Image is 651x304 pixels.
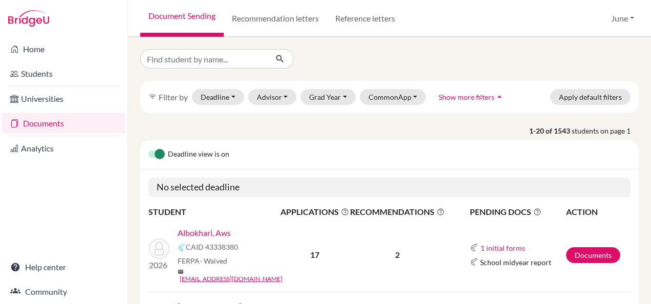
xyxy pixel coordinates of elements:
[572,125,639,136] span: students on page 1
[148,178,631,197] h5: No selected deadline
[2,63,125,84] a: Students
[186,242,238,252] span: CAID 43338380
[2,39,125,59] a: Home
[178,243,186,251] img: Common App logo
[300,89,356,105] button: Grad Year
[566,205,631,219] th: ACTION
[2,257,125,277] a: Help center
[8,10,49,27] img: Bridge-U
[439,93,494,101] span: Show more filters
[480,242,526,254] button: 1 initial forms
[180,274,283,284] a: [EMAIL_ADDRESS][DOMAIN_NAME]
[470,206,565,218] span: PENDING DOCS
[470,244,478,252] img: Common App logo
[494,92,505,102] i: arrow_drop_up
[2,281,125,302] a: Community
[470,258,478,266] img: Common App logo
[2,138,125,159] a: Analytics
[200,256,227,265] span: - Waived
[280,206,349,218] span: APPLICATIONS
[178,255,227,266] span: FERPA
[192,89,244,105] button: Deadline
[148,205,280,219] th: STUDENT
[566,247,620,263] a: Documents
[350,206,445,218] span: RECOMMENDATIONS
[159,92,188,102] span: Filter by
[168,148,229,161] span: Deadline view is on
[148,93,157,101] i: filter_list
[178,227,231,239] a: Albokhari, Aws
[149,259,169,271] p: 2026
[550,89,631,105] button: Apply default filters
[178,269,184,275] span: mail
[2,89,125,109] a: Universities
[149,238,169,259] img: Albokhari, Aws
[310,250,319,259] b: 17
[606,9,639,28] button: June
[480,257,551,268] span: School midyear report
[140,49,267,69] input: Find student by name...
[2,113,125,134] a: Documents
[350,249,445,261] p: 2
[360,89,426,105] button: CommonApp
[430,89,513,105] button: Show more filtersarrow_drop_up
[248,89,297,105] button: Advisor
[529,125,572,136] strong: 1-20 of 1543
